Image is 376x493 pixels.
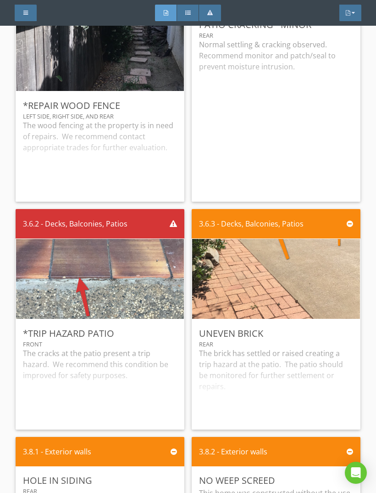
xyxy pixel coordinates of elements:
div: 3.8.1 - Exterior walls [23,446,91,457]
div: Uneven brick [199,327,353,340]
div: *Repair wood fence [23,99,177,113]
div: *Trip hazard Patio [23,327,177,340]
div: 3.8.2 - Exterior walls [199,446,267,457]
div: Left side, right side, and Rear [23,113,177,120]
div: Open Intercom Messenger [345,462,367,484]
div: 3.6.2 - Decks, Balconies, Patios [23,218,127,229]
div: 3.6.3 - Decks, Balconies, Patios [199,218,304,229]
div: Rear [199,340,353,348]
div: No weep screed [199,474,353,487]
div: Front [23,340,177,348]
div: Hole in Siding [23,474,177,487]
div: Rear [199,32,353,39]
